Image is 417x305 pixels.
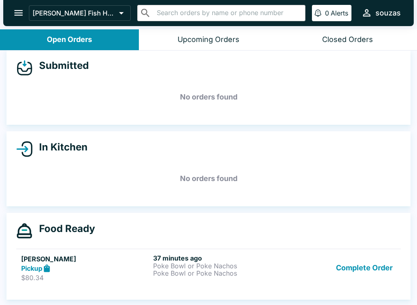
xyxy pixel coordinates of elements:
[153,254,282,262] h6: 37 minutes ago
[16,82,401,112] h5: No orders found
[8,2,29,23] button: open drawer
[333,254,396,282] button: Complete Order
[21,254,150,264] h5: [PERSON_NAME]
[16,249,401,287] a: [PERSON_NAME]Pickup$80.3437 minutes agoPoke Bowl or Poke NachosPoke Bowl or Poke NachosComplete O...
[153,270,282,277] p: Poke Bowl or Poke Nachos
[21,274,150,282] p: $80.34
[33,223,95,235] h4: Food Ready
[21,264,42,272] strong: Pickup
[33,141,88,153] h4: In Kitchen
[33,9,116,17] p: [PERSON_NAME] Fish House
[16,164,401,193] h5: No orders found
[358,4,404,22] button: souzas
[47,35,92,44] div: Open Orders
[154,7,302,19] input: Search orders by name or phone number
[29,5,131,21] button: [PERSON_NAME] Fish House
[322,35,373,44] div: Closed Orders
[331,9,348,17] p: Alerts
[153,262,282,270] p: Poke Bowl or Poke Nachos
[33,60,89,72] h4: Submitted
[375,8,401,18] div: souzas
[178,35,239,44] div: Upcoming Orders
[325,9,329,17] p: 0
